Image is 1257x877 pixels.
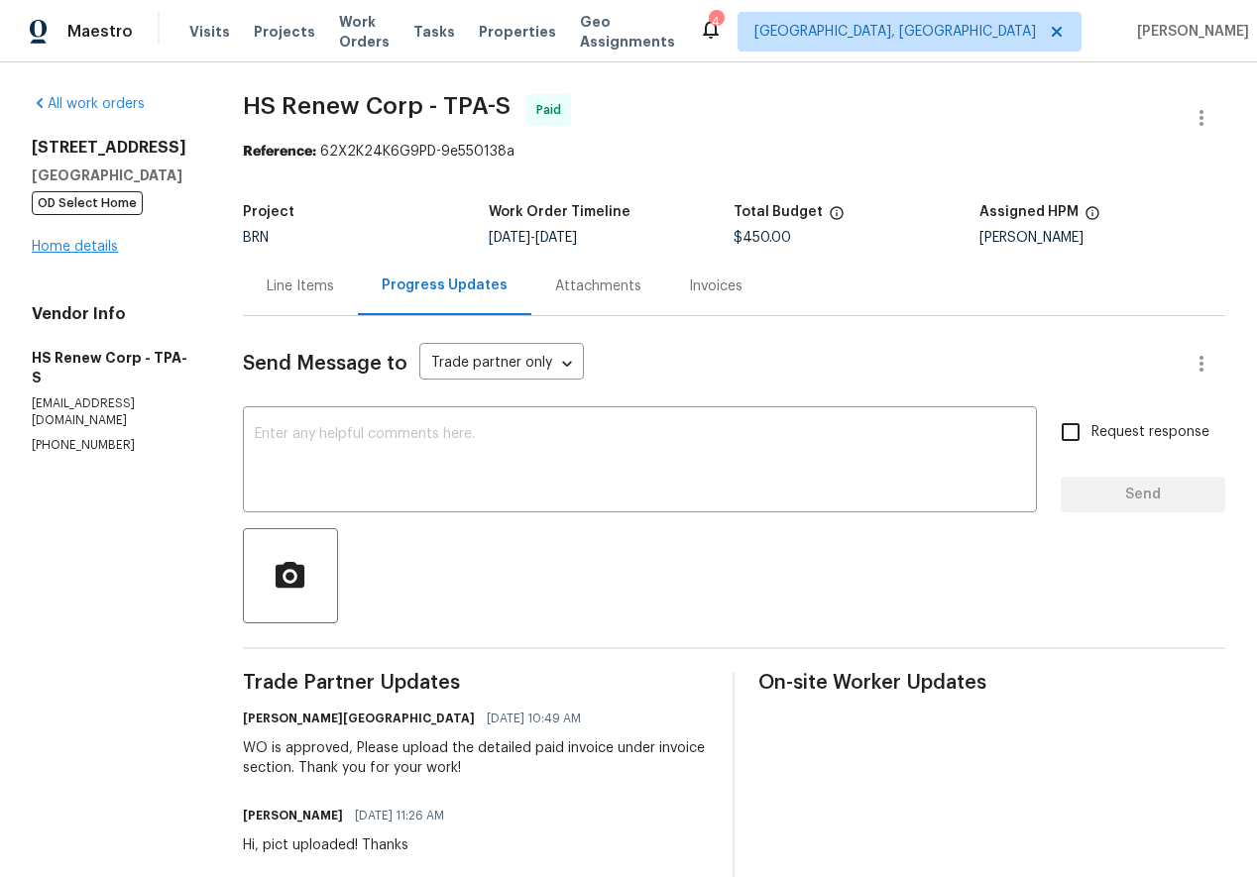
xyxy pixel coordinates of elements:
[243,94,511,118] span: HS Renew Corp - TPA-S
[243,835,456,855] div: Hi, pict uploaded! Thanks
[754,22,1036,42] span: [GEOGRAPHIC_DATA], [GEOGRAPHIC_DATA]
[489,231,577,245] span: -
[734,205,823,219] h5: Total Budget
[1091,422,1209,443] span: Request response
[689,276,743,296] div: Invoices
[580,12,675,52] span: Geo Assignments
[339,12,390,52] span: Work Orders
[67,22,133,42] span: Maestro
[979,205,1079,219] h5: Assigned HPM
[489,205,630,219] h5: Work Order Timeline
[829,205,845,231] span: The total cost of line items that have been proposed by Opendoor. This sum includes line items th...
[243,354,407,374] span: Send Message to
[32,304,195,324] h4: Vendor Info
[382,275,508,295] div: Progress Updates
[189,22,230,42] span: Visits
[243,231,269,245] span: BRN
[243,709,475,728] h6: [PERSON_NAME][GEOGRAPHIC_DATA]
[1129,22,1249,42] span: [PERSON_NAME]
[489,231,530,245] span: [DATE]
[479,22,556,42] span: Properties
[32,395,195,429] p: [EMAIL_ADDRESS][DOMAIN_NAME]
[267,276,334,296] div: Line Items
[413,25,455,39] span: Tasks
[243,738,710,778] div: WO is approved, Please upload the detailed paid invoice under invoice section. Thank you for your...
[243,205,294,219] h5: Project
[709,12,723,32] div: 4
[1085,205,1100,231] span: The hpm assigned to this work order.
[32,138,195,158] h2: [STREET_ADDRESS]
[555,276,641,296] div: Attachments
[32,191,143,215] span: OD Select Home
[32,240,118,254] a: Home details
[243,806,343,825] h6: [PERSON_NAME]
[355,806,444,825] span: [DATE] 11:26 AM
[979,231,1225,245] div: [PERSON_NAME]
[243,145,316,159] b: Reference:
[32,348,195,387] h5: HS Renew Corp - TPA-S
[758,673,1225,693] span: On-site Worker Updates
[243,673,710,693] span: Trade Partner Updates
[419,348,584,381] div: Trade partner only
[32,437,195,454] p: [PHONE_NUMBER]
[254,22,315,42] span: Projects
[535,231,577,245] span: [DATE]
[243,142,1225,162] div: 62X2K24K6G9PD-9e550138a
[734,231,791,245] span: $450.00
[487,709,581,728] span: [DATE] 10:49 AM
[536,100,569,120] span: Paid
[32,97,145,111] a: All work orders
[32,165,195,185] h5: [GEOGRAPHIC_DATA]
